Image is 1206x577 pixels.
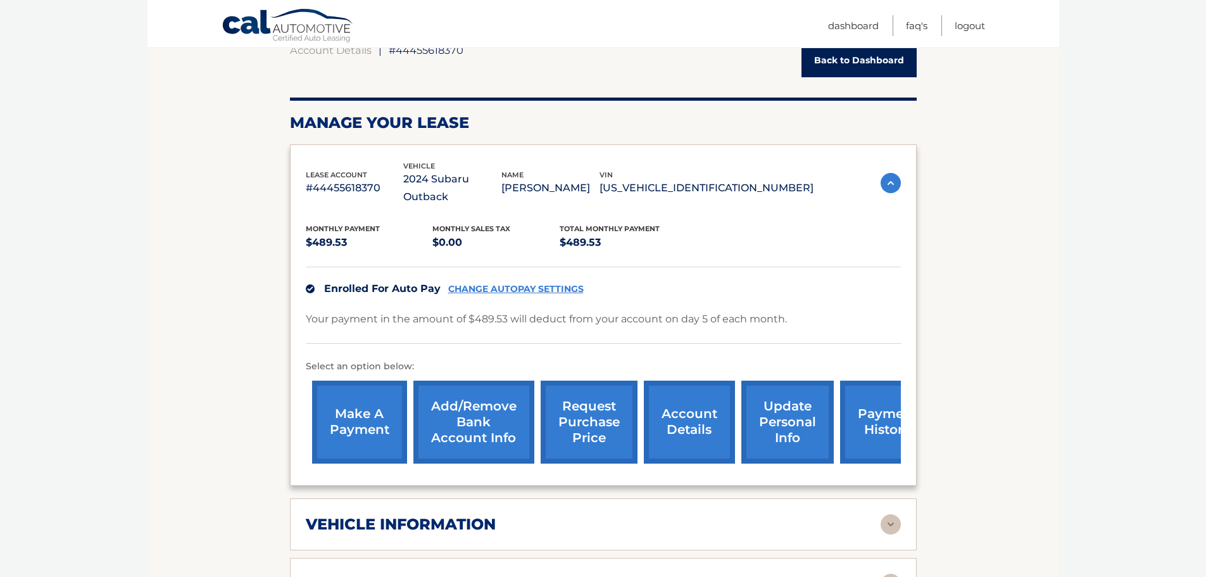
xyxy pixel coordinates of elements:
[560,224,660,233] span: Total Monthly Payment
[560,234,687,251] p: $489.53
[828,15,879,36] a: Dashboard
[324,282,441,295] span: Enrolled For Auto Pay
[432,224,510,233] span: Monthly sales Tax
[290,113,917,132] h2: Manage Your Lease
[312,381,407,464] a: make a payment
[432,234,560,251] p: $0.00
[906,15,927,36] a: FAQ's
[448,284,584,295] a: CHANGE AUTOPAY SETTINGS
[413,381,534,464] a: Add/Remove bank account info
[290,44,372,56] a: Account Details
[541,381,638,464] a: request purchase price
[306,170,367,179] span: lease account
[801,44,917,77] a: Back to Dashboard
[379,44,382,56] span: |
[881,514,901,535] img: accordion-rest.svg
[955,15,985,36] a: Logout
[501,170,524,179] span: name
[881,173,901,193] img: accordion-active.svg
[306,359,901,374] p: Select an option below:
[389,44,463,56] span: #44455618370
[840,381,935,464] a: payment history
[644,381,735,464] a: account details
[600,179,813,197] p: [US_VEHICLE_IDENTIFICATION_NUMBER]
[403,170,501,206] p: 2024 Subaru Outback
[741,381,834,464] a: update personal info
[501,179,600,197] p: [PERSON_NAME]
[600,170,613,179] span: vin
[306,310,787,328] p: Your payment in the amount of $489.53 will deduct from your account on day 5 of each month.
[306,284,315,293] img: check.svg
[306,234,433,251] p: $489.53
[306,179,404,197] p: #44455618370
[403,162,435,170] span: vehicle
[222,8,355,45] a: Cal Automotive
[306,224,380,233] span: Monthly Payment
[306,515,496,534] h2: vehicle information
